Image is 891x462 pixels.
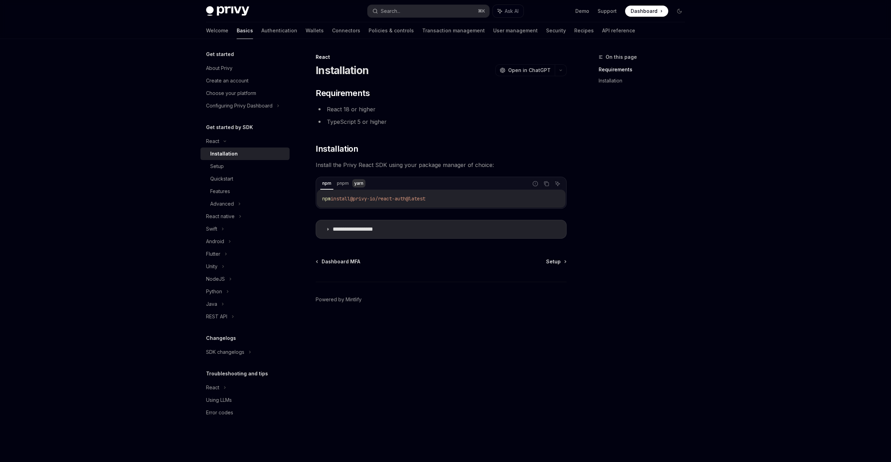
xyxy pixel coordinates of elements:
[206,137,219,145] div: React
[599,75,691,86] a: Installation
[200,394,290,406] a: Using LLMs
[206,237,224,246] div: Android
[368,5,489,17] button: Search...⌘K
[316,143,358,154] span: Installation
[316,296,362,303] a: Powered by Mintlify
[316,258,360,265] a: Dashboard MFA
[210,175,233,183] div: Quickstart
[206,225,217,233] div: Swift
[352,179,365,188] div: yarn
[316,88,370,99] span: Requirements
[508,67,551,74] span: Open in ChatGPT
[210,187,230,196] div: Features
[331,196,350,202] span: install
[546,22,566,39] a: Security
[206,396,232,404] div: Using LLMs
[316,117,567,127] li: TypeScript 5 or higher
[206,334,236,342] h5: Changelogs
[369,22,414,39] a: Policies & controls
[674,6,685,17] button: Toggle dark mode
[335,179,351,188] div: pnpm
[206,64,232,72] div: About Privy
[606,53,637,61] span: On this page
[306,22,324,39] a: Wallets
[206,300,217,308] div: Java
[200,173,290,185] a: Quickstart
[206,275,225,283] div: NodeJS
[210,150,238,158] div: Installation
[546,258,561,265] span: Setup
[493,22,538,39] a: User management
[574,22,594,39] a: Recipes
[200,160,290,173] a: Setup
[531,179,540,188] button: Report incorrect code
[350,196,425,202] span: @privy-io/react-auth@latest
[598,8,617,15] a: Support
[381,7,400,15] div: Search...
[206,369,268,378] h5: Troubleshooting and tips
[200,148,290,160] a: Installation
[206,22,228,39] a: Welcome
[495,64,555,76] button: Open in ChatGPT
[206,212,235,221] div: React native
[237,22,253,39] a: Basics
[625,6,668,17] a: Dashboard
[316,64,369,77] h1: Installation
[542,179,551,188] button: Copy the contents from the code block
[478,8,485,14] span: ⌘ K
[206,89,256,97] div: Choose your platform
[206,262,218,271] div: Unity
[206,6,249,16] img: dark logo
[631,8,657,15] span: Dashboard
[316,104,567,114] li: React 18 or higher
[320,179,333,188] div: npm
[206,408,233,417] div: Error codes
[200,406,290,419] a: Error codes
[210,200,234,208] div: Advanced
[602,22,635,39] a: API reference
[322,258,360,265] span: Dashboard MFA
[575,8,589,15] a: Demo
[316,160,567,170] span: Install the Privy React SDK using your package manager of choice:
[206,77,249,85] div: Create an account
[206,287,222,296] div: Python
[210,162,224,170] div: Setup
[206,250,220,258] div: Flutter
[206,123,253,132] h5: Get started by SDK
[206,312,227,321] div: REST API
[493,5,523,17] button: Ask AI
[200,74,290,87] a: Create an account
[322,196,331,202] span: npm
[200,87,290,99] a: Choose your platform
[546,258,566,265] a: Setup
[599,64,691,75] a: Requirements
[553,179,562,188] button: Ask AI
[422,22,485,39] a: Transaction management
[200,62,290,74] a: About Privy
[206,50,234,58] h5: Get started
[206,348,244,356] div: SDK changelogs
[206,102,273,110] div: Configuring Privy Dashboard
[505,8,519,15] span: Ask AI
[200,185,290,198] a: Features
[316,54,567,61] div: React
[332,22,360,39] a: Connectors
[206,383,219,392] div: React
[261,22,297,39] a: Authentication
